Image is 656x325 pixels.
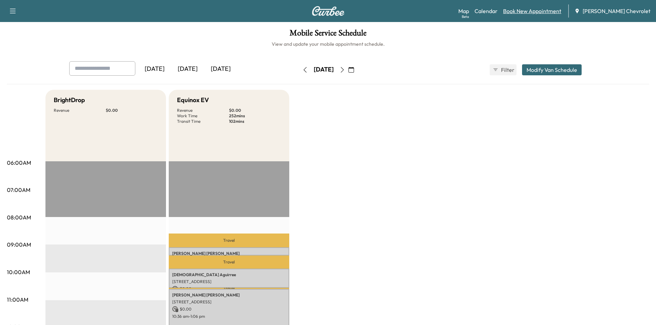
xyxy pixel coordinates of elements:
div: [DATE] [314,65,334,74]
p: 08:00AM [7,213,31,221]
div: Beta [462,14,469,19]
p: Revenue [54,108,106,113]
span: Filter [501,66,513,74]
button: Filter [490,64,517,75]
p: Transit Time [177,119,229,124]
h1: Mobile Service Schedule [7,29,649,41]
p: [STREET_ADDRESS] [172,279,286,284]
p: [PERSON_NAME] [PERSON_NAME] [172,292,286,298]
p: 06:00AM [7,159,31,167]
a: Book New Appointment [503,7,561,15]
p: [STREET_ADDRESS] [172,299,286,305]
p: 09:00AM [7,240,31,249]
p: Revenue [177,108,229,113]
p: Work Time [177,113,229,119]
div: [DATE] [138,61,171,77]
p: [DEMOGRAPHIC_DATA] Aguirree [172,272,286,278]
p: Travel [169,288,289,289]
p: Travel [169,234,289,247]
h5: Equinox EV [177,95,209,105]
div: [DATE] [204,61,237,77]
span: [PERSON_NAME] Chevrolet [583,7,650,15]
p: 10:00AM [7,268,30,276]
p: Travel [169,256,289,269]
p: $ 0.00 [172,306,286,312]
p: [PERSON_NAME] [PERSON_NAME] [172,251,286,256]
a: MapBeta [458,7,469,15]
p: $ 0.00 [106,108,158,113]
p: $ 0.00 [172,286,286,292]
p: 102 mins [229,119,281,124]
a: Calendar [475,7,498,15]
p: 07:00AM [7,186,30,194]
p: $ 0.00 [229,108,281,113]
h5: BrightDrop [54,95,85,105]
h6: View and update your mobile appointment schedule. [7,41,649,47]
button: Modify Van Schedule [522,64,582,75]
p: 252 mins [229,113,281,119]
img: Curbee Logo [312,6,345,16]
div: [DATE] [171,61,204,77]
p: 10:36 am - 1:06 pm [172,314,286,319]
p: 11:00AM [7,295,28,304]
